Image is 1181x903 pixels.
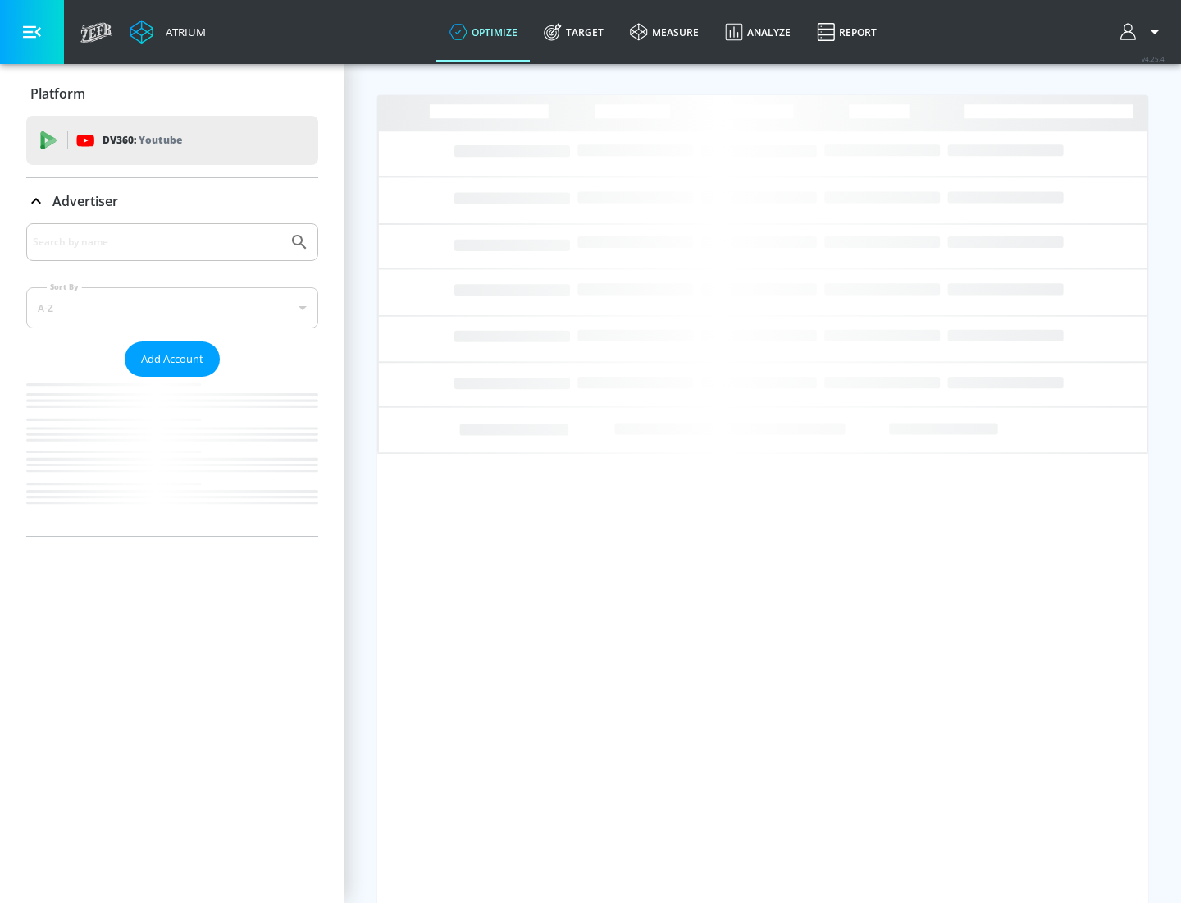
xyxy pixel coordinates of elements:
a: Analyze [712,2,804,62]
button: Add Account [125,341,220,377]
a: Target [531,2,617,62]
span: v 4.25.4 [1142,54,1165,63]
a: optimize [436,2,531,62]
a: Atrium [130,20,206,44]
div: Atrium [159,25,206,39]
p: Platform [30,85,85,103]
div: Advertiser [26,223,318,536]
div: Advertiser [26,178,318,224]
label: Sort By [47,282,82,292]
div: Platform [26,71,318,117]
span: Add Account [141,350,203,369]
p: DV360: [103,131,182,149]
div: DV360: Youtube [26,116,318,165]
p: Youtube [139,131,182,149]
div: A-Z [26,287,318,328]
a: measure [617,2,712,62]
p: Advertiser [52,192,118,210]
a: Report [804,2,890,62]
nav: list of Advertiser [26,377,318,536]
input: Search by name [33,231,281,253]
